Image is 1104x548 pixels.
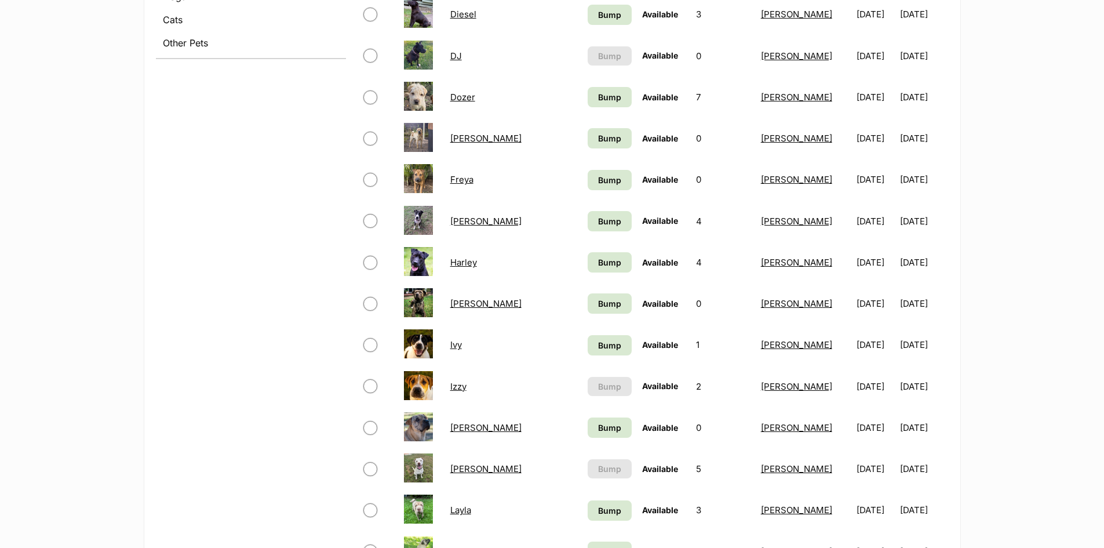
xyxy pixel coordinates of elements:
span: Available [642,423,678,433]
td: [DATE] [900,242,947,282]
a: [PERSON_NAME] [450,463,522,474]
a: Other Pets [156,32,346,53]
td: [DATE] [852,449,899,489]
a: [PERSON_NAME] [761,463,832,474]
span: Bump [598,339,621,351]
span: Available [642,92,678,102]
span: Bump [598,91,621,103]
a: Bump [588,418,632,438]
td: [DATE] [900,118,947,158]
td: 4 [691,201,755,241]
td: [DATE] [852,325,899,365]
span: Bump [598,505,621,517]
span: Available [642,340,678,350]
td: 1 [691,325,755,365]
span: Bump [598,463,621,475]
a: [PERSON_NAME] [761,257,832,268]
a: DJ [450,50,462,61]
button: Bump [588,46,632,66]
a: [PERSON_NAME] [761,9,832,20]
span: Bump [598,297,621,310]
span: Bump [598,380,621,393]
span: Bump [598,422,621,434]
span: Bump [598,132,621,144]
a: Bump [588,335,632,355]
td: [DATE] [900,159,947,199]
span: Available [642,175,678,184]
span: Available [642,381,678,391]
a: Bump [588,170,632,190]
a: [PERSON_NAME] [761,92,832,103]
a: Ivy [450,339,462,350]
a: Bump [588,128,632,148]
a: Izzy [450,381,467,392]
td: [DATE] [852,77,899,117]
a: [PERSON_NAME] [761,381,832,392]
a: [PERSON_NAME] [450,298,522,309]
a: [PERSON_NAME] [761,339,832,350]
span: Bump [598,174,621,186]
a: Cats [156,9,346,30]
td: [DATE] [852,408,899,448]
span: Available [642,257,678,267]
td: [DATE] [852,242,899,282]
td: [DATE] [900,201,947,241]
button: Bump [588,459,632,478]
a: Bump [588,252,632,273]
span: Available [642,505,678,515]
td: [DATE] [852,284,899,324]
td: [DATE] [900,490,947,530]
td: 4 [691,242,755,282]
td: [DATE] [852,36,899,76]
a: [PERSON_NAME] [761,174,832,185]
td: [DATE] [852,159,899,199]
td: [DATE] [900,449,947,489]
a: Bump [588,211,632,231]
td: [DATE] [900,408,947,448]
td: 0 [691,36,755,76]
td: [DATE] [852,490,899,530]
span: Available [642,464,678,474]
span: Available [642,9,678,19]
td: [DATE] [900,36,947,76]
span: Bump [598,256,621,268]
td: 3 [691,490,755,530]
td: [DATE] [900,366,947,407]
a: [PERSON_NAME] [761,298,832,309]
a: Layla [450,505,471,516]
a: Bump [588,5,632,25]
a: [PERSON_NAME] [761,133,832,144]
a: Dozer [450,92,475,103]
td: 0 [691,408,755,448]
a: [PERSON_NAME] [450,216,522,227]
span: Available [642,299,678,309]
button: Bump [588,377,632,396]
span: Available [642,50,678,60]
a: [PERSON_NAME] [450,133,522,144]
a: Bump [588,500,632,521]
td: 0 [691,118,755,158]
td: [DATE] [852,201,899,241]
a: [PERSON_NAME] [761,505,832,516]
td: [DATE] [900,284,947,324]
a: [PERSON_NAME] [761,216,832,227]
a: [PERSON_NAME] [761,50,832,61]
span: Bump [598,50,621,62]
a: [PERSON_NAME] [450,422,522,433]
td: [DATE] [900,325,947,365]
span: Available [642,216,678,226]
td: 0 [691,284,755,324]
a: Diesel [450,9,476,20]
td: 0 [691,159,755,199]
a: Freya [450,174,473,185]
a: Harley [450,257,477,268]
td: [DATE] [900,77,947,117]
a: [PERSON_NAME] [761,422,832,433]
td: [DATE] [852,366,899,407]
td: 5 [691,449,755,489]
td: 2 [691,366,755,407]
span: Bump [598,9,621,21]
span: Available [642,133,678,143]
span: Bump [598,215,621,227]
a: Bump [588,293,632,314]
